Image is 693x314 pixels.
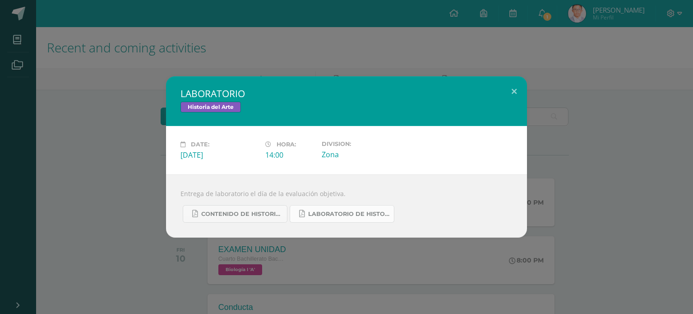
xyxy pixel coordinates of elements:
[180,87,513,100] h2: LABORATORIO
[180,150,258,160] div: [DATE]
[265,150,314,160] div: 14:00
[183,205,287,223] a: CONTENIDO DE HISTORIA DEL ARTE UIV.pdf
[180,102,241,112] span: Historia del Arte
[191,141,209,148] span: Date:
[201,211,282,218] span: CONTENIDO DE HISTORIA DEL ARTE UIV.pdf
[322,150,399,159] div: Zona
[308,211,389,218] span: LABORATORIO DE HISTORIA DEL ARTE.pdf
[277,141,296,148] span: Hora:
[322,141,399,147] label: Division:
[166,174,527,238] div: Entrega de laboratorio el día de la evaluación objetiva.
[501,76,527,107] button: Close (Esc)
[290,205,394,223] a: LABORATORIO DE HISTORIA DEL ARTE.pdf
